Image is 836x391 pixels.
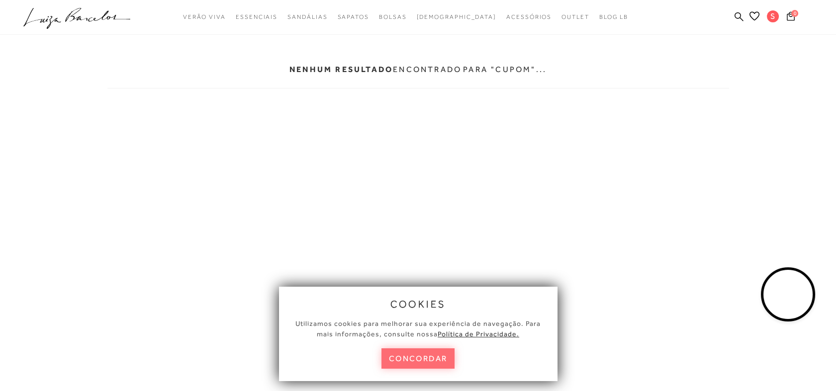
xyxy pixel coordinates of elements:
[506,13,552,20] span: Acessórios
[236,8,278,26] a: noSubCategoriesText
[183,8,226,26] a: noSubCategoriesText
[379,13,407,20] span: Bolsas
[463,65,547,74] p: para "CUPOM"...
[438,330,519,338] a: Política de Privacidade.
[767,10,779,22] span: S
[337,8,369,26] a: noSubCategoriesText
[784,11,798,24] button: 0
[289,65,462,74] p: encontrado
[287,8,327,26] a: noSubCategoriesText
[236,13,278,20] span: Essenciais
[295,319,541,338] span: Utilizamos cookies para melhorar sua experiência de navegação. Para mais informações, consulte nossa
[506,8,552,26] a: noSubCategoriesText
[561,13,589,20] span: Outlet
[762,10,784,25] button: S
[791,10,798,17] span: 0
[289,65,393,74] b: Nenhum resultado
[381,348,455,369] button: concordar
[599,8,628,26] a: BLOG LB
[599,13,628,20] span: BLOG LB
[561,8,589,26] a: noSubCategoriesText
[379,8,407,26] a: noSubCategoriesText
[416,8,496,26] a: noSubCategoriesText
[337,13,369,20] span: Sapatos
[390,299,446,310] span: cookies
[416,13,496,20] span: [DEMOGRAPHIC_DATA]
[287,13,327,20] span: Sandálias
[183,13,226,20] span: Verão Viva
